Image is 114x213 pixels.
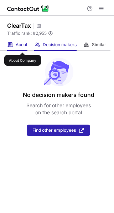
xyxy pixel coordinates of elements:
span: Find other employees [32,128,76,133]
span: Similar [92,42,106,48]
h1: ClearTax [7,21,31,30]
header: No decision makers found [23,91,94,99]
img: ContactOut v5.3.10 [7,4,50,13]
span: Decision makers [43,42,77,48]
span: About [16,42,27,48]
p: Search for other employees on the search portal [26,102,91,116]
span: Traffic rank: # 2,955 [7,31,47,36]
img: No leads found [43,58,74,86]
button: Find other employees [27,125,90,136]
